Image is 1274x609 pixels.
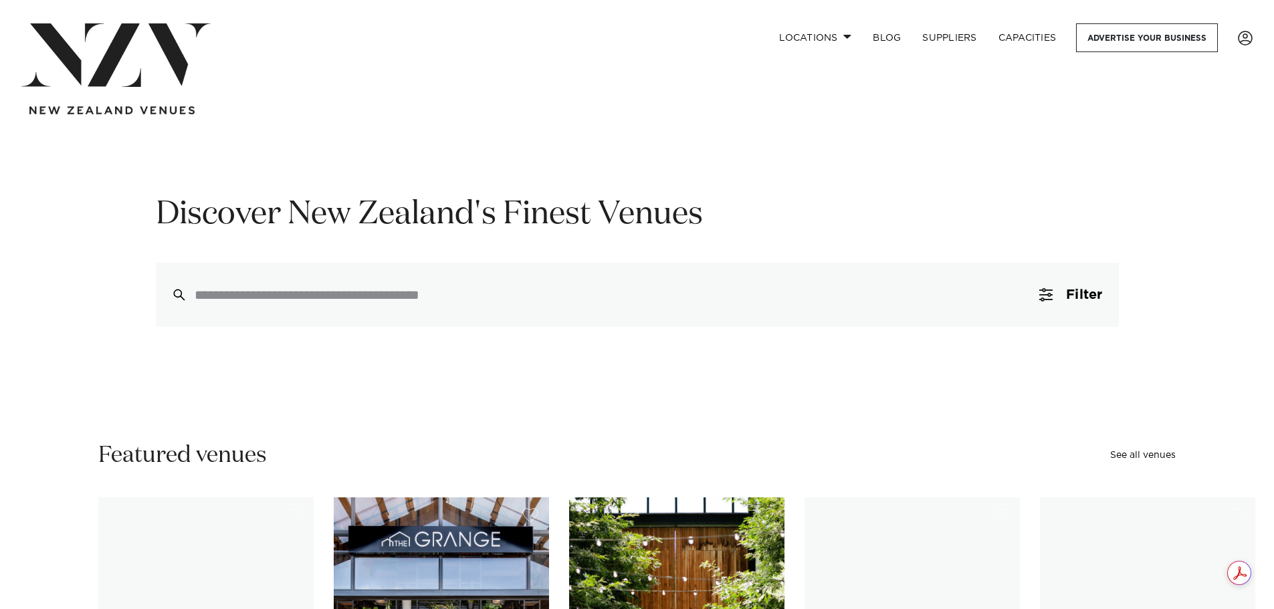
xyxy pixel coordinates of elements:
img: new-zealand-venues-text.png [29,106,195,115]
a: Capacities [988,23,1067,52]
a: SUPPLIERS [912,23,987,52]
a: Locations [768,23,862,52]
h2: Featured venues [98,441,267,471]
button: Filter [1023,263,1118,327]
span: Filter [1066,288,1102,301]
a: BLOG [862,23,912,52]
h1: Discover New Zealand's Finest Venues [156,194,1119,236]
a: See all venues [1110,451,1176,460]
img: nzv-logo.png [21,23,211,87]
a: Advertise your business [1076,23,1218,52]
